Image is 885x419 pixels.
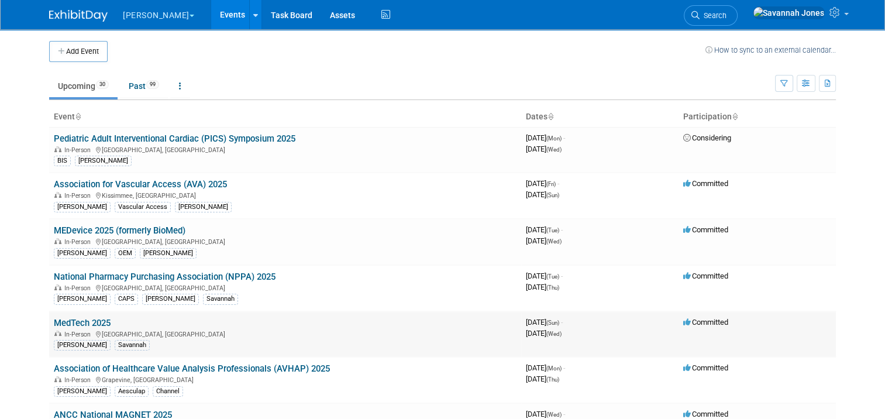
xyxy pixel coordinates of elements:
[54,192,61,198] img: In-Person Event
[546,411,562,418] span: (Wed)
[526,410,565,418] span: [DATE]
[54,284,61,290] img: In-Person Event
[115,340,150,351] div: Savannah
[546,238,562,245] span: (Wed)
[64,284,94,292] span: In-Person
[54,179,227,190] a: Association for Vascular Access (AVA) 2025
[521,107,679,127] th: Dates
[563,133,565,142] span: -
[546,135,562,142] span: (Mon)
[683,225,728,234] span: Committed
[526,272,563,280] span: [DATE]
[526,145,562,153] span: [DATE]
[54,202,111,212] div: [PERSON_NAME]
[546,365,562,372] span: (Mon)
[526,318,563,327] span: [DATE]
[49,10,108,22] img: ExhibitDay
[54,386,111,397] div: [PERSON_NAME]
[547,112,553,121] a: Sort by Start Date
[64,376,94,384] span: In-Person
[683,133,731,142] span: Considering
[142,294,199,304] div: [PERSON_NAME]
[526,133,565,142] span: [DATE]
[140,248,197,259] div: [PERSON_NAME]
[546,273,559,280] span: (Tue)
[546,331,562,337] span: (Wed)
[683,272,728,280] span: Committed
[557,179,559,188] span: -
[115,386,149,397] div: Aesculap
[54,238,61,244] img: In-Person Event
[683,179,728,188] span: Committed
[54,248,111,259] div: [PERSON_NAME]
[732,112,738,121] a: Sort by Participation Type
[54,375,516,384] div: Grapevine, [GEOGRAPHIC_DATA]
[546,146,562,153] span: (Wed)
[684,5,738,26] a: Search
[546,320,559,326] span: (Sun)
[683,363,728,372] span: Committed
[64,331,94,338] span: In-Person
[546,284,559,291] span: (Thu)
[64,146,94,154] span: In-Person
[54,156,71,166] div: BIS
[153,386,183,397] div: Channel
[54,318,111,328] a: MedTech 2025
[54,329,516,338] div: [GEOGRAPHIC_DATA], [GEOGRAPHIC_DATA]
[54,236,516,246] div: [GEOGRAPHIC_DATA], [GEOGRAPHIC_DATA]
[679,107,836,127] th: Participation
[54,146,61,152] img: In-Person Event
[526,225,563,234] span: [DATE]
[115,202,171,212] div: Vascular Access
[546,227,559,233] span: (Tue)
[54,190,516,200] div: Kissimmee, [GEOGRAPHIC_DATA]
[115,294,138,304] div: CAPS
[561,318,563,327] span: -
[96,80,109,89] span: 30
[54,294,111,304] div: [PERSON_NAME]
[203,294,238,304] div: Savannah
[753,6,825,19] img: Savannah Jones
[115,248,136,259] div: OEM
[49,41,108,62] button: Add Event
[561,272,563,280] span: -
[146,80,159,89] span: 99
[64,192,94,200] span: In-Person
[700,11,726,20] span: Search
[120,75,168,97] a: Past99
[526,283,559,291] span: [DATE]
[54,363,330,374] a: Association of Healthcare Value Analysis Professionals (AVHAP) 2025
[546,376,559,383] span: (Thu)
[546,192,559,198] span: (Sun)
[526,375,559,383] span: [DATE]
[683,318,728,327] span: Committed
[563,363,565,372] span: -
[526,329,562,338] span: [DATE]
[49,75,118,97] a: Upcoming30
[54,331,61,336] img: In-Person Event
[526,179,559,188] span: [DATE]
[526,236,562,245] span: [DATE]
[54,283,516,292] div: [GEOGRAPHIC_DATA], [GEOGRAPHIC_DATA]
[526,190,559,199] span: [DATE]
[54,133,295,144] a: Pediatric Adult Interventional Cardiac (PICS) Symposium 2025
[705,46,836,54] a: How to sync to an external calendar...
[175,202,232,212] div: [PERSON_NAME]
[526,363,565,372] span: [DATE]
[75,156,132,166] div: [PERSON_NAME]
[563,410,565,418] span: -
[54,340,111,351] div: [PERSON_NAME]
[54,272,276,282] a: National Pharmacy Purchasing Association (NPPA) 2025
[64,238,94,246] span: In-Person
[54,145,516,154] div: [GEOGRAPHIC_DATA], [GEOGRAPHIC_DATA]
[683,410,728,418] span: Committed
[54,376,61,382] img: In-Person Event
[75,112,81,121] a: Sort by Event Name
[561,225,563,234] span: -
[546,181,556,187] span: (Fri)
[49,107,521,127] th: Event
[54,225,185,236] a: MEDevice 2025 (formerly BioMed)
